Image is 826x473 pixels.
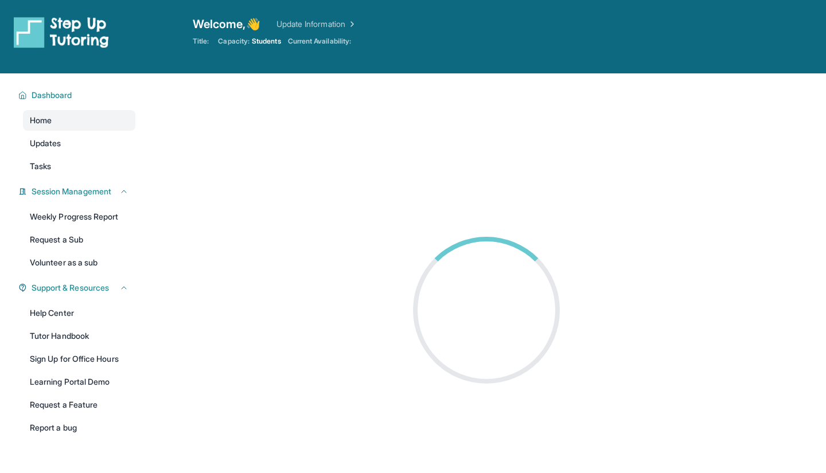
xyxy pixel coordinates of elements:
[23,372,135,392] a: Learning Portal Demo
[27,282,128,294] button: Support & Resources
[276,18,357,30] a: Update Information
[30,161,51,172] span: Tasks
[27,89,128,101] button: Dashboard
[23,349,135,369] a: Sign Up for Office Hours
[23,326,135,346] a: Tutor Handbook
[193,37,209,46] span: Title:
[23,156,135,177] a: Tasks
[23,229,135,250] a: Request a Sub
[23,394,135,415] a: Request a Feature
[193,16,260,32] span: Welcome, 👋
[27,186,128,197] button: Session Management
[218,37,250,46] span: Capacity:
[32,186,111,197] span: Session Management
[345,18,357,30] img: Chevron Right
[288,37,351,46] span: Current Availability:
[23,417,135,438] a: Report a bug
[23,303,135,323] a: Help Center
[252,37,281,46] span: Students
[23,206,135,227] a: Weekly Progress Report
[30,138,61,149] span: Updates
[32,282,109,294] span: Support & Resources
[23,252,135,273] a: Volunteer as a sub
[32,89,72,101] span: Dashboard
[30,115,52,126] span: Home
[23,133,135,154] a: Updates
[14,16,109,48] img: logo
[23,110,135,131] a: Home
